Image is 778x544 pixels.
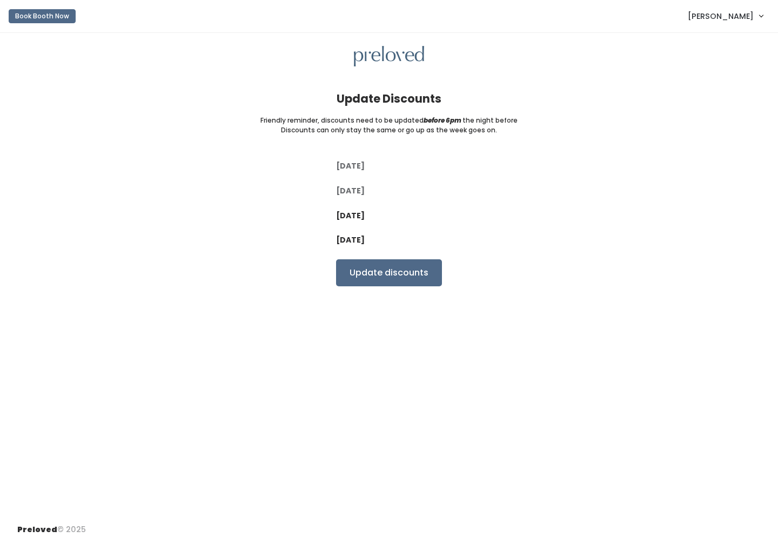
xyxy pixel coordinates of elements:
button: Book Booth Now [9,9,76,23]
span: Preloved [17,524,57,535]
label: [DATE] [336,234,365,246]
img: preloved logo [354,46,424,67]
input: Update discounts [336,259,442,286]
span: [PERSON_NAME] [688,10,754,22]
label: [DATE] [336,210,365,221]
a: [PERSON_NAME] [677,4,774,28]
a: Book Booth Now [9,4,76,28]
label: [DATE] [336,185,365,197]
small: Friendly reminder, discounts need to be updated the night before [260,116,518,125]
label: [DATE] [336,160,365,172]
i: before 6pm [424,116,461,125]
div: © 2025 [17,515,86,535]
h4: Update Discounts [337,92,441,105]
small: Discounts can only stay the same or go up as the week goes on. [281,125,497,135]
